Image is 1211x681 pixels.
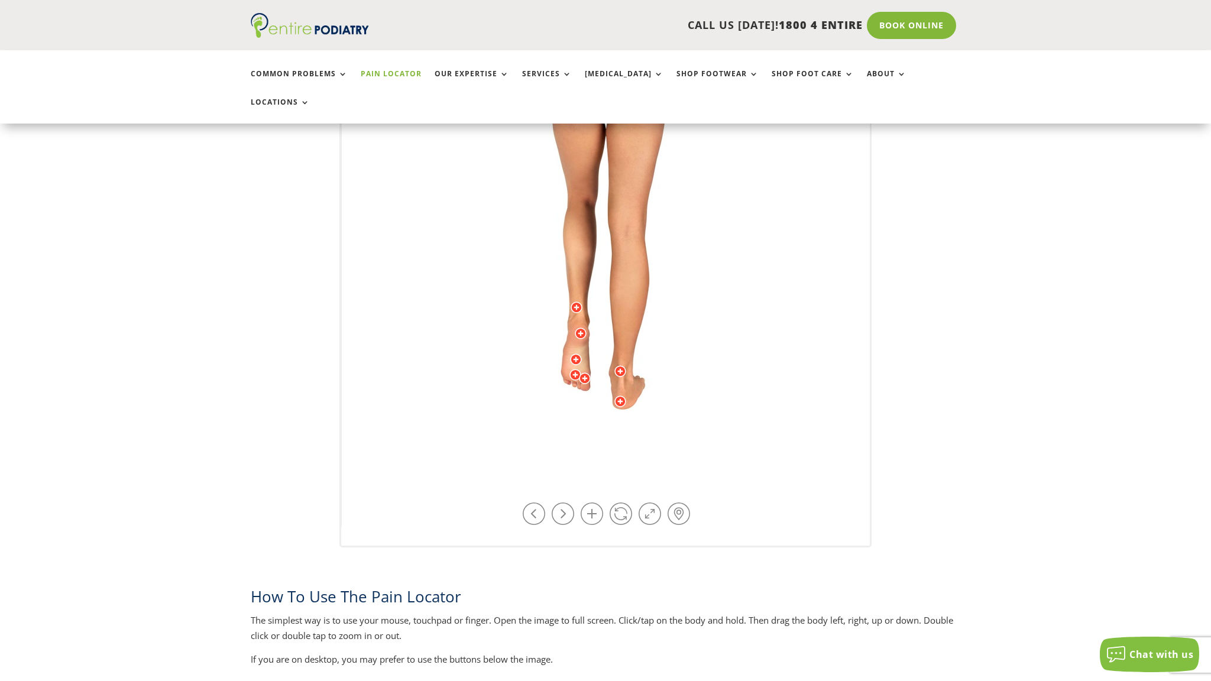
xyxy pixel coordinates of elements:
a: Book Online [867,12,956,39]
span: Chat with us [1129,648,1193,661]
a: Hot-spots on / off [668,502,690,525]
span: 1800 4 ENTIRE [779,18,863,32]
a: Locations [251,98,310,124]
a: [MEDICAL_DATA] [585,70,663,95]
h2: How To Use The Pain Locator [251,586,960,613]
a: Shop Footwear [676,70,759,95]
p: The simplest way is to use your mouse, touchpad or finger. Open the image to full screen. Click/t... [251,613,960,652]
button: Chat with us [1100,637,1199,672]
a: Full Screen on / off [639,502,661,525]
a: About [867,70,906,95]
a: Play / Stop [610,502,632,525]
a: Rotate right [552,502,574,525]
a: Entire Podiatry [251,28,369,40]
a: Our Expertise [435,70,509,95]
p: If you are on desktop, you may prefer to use the buttons below the image. [251,652,960,667]
a: Common Problems [251,70,348,95]
img: logo (1) [251,13,369,38]
a: Services [522,70,572,95]
a: Rotate left [523,502,545,525]
a: Shop Foot Care [772,70,854,95]
a: Pain Locator [361,70,422,95]
a: Zoom in / out [581,502,603,525]
p: CALL US [DATE]! [415,18,863,33]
